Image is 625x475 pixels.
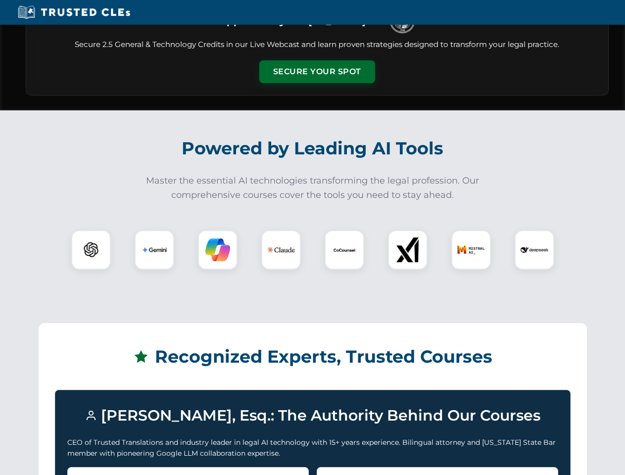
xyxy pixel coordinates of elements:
[135,230,174,270] div: Gemini
[521,236,548,264] img: DeepSeek Logo
[15,5,133,20] img: Trusted CLEs
[55,339,571,374] h2: Recognized Experts, Trusted Courses
[259,60,375,83] button: Secure Your Spot
[332,237,357,262] img: CoCounsel Logo
[388,230,428,270] div: xAI
[77,236,105,264] img: ChatGPT Logo
[457,236,485,264] img: Mistral AI Logo
[395,237,420,262] img: xAI Logo
[38,39,596,50] p: Secure 2.5 General & Technology Credits in our Live Webcast and learn proven strategies designed ...
[325,230,364,270] div: CoCounsel
[142,237,167,262] img: Gemini Logo
[267,236,295,264] img: Claude Logo
[205,237,230,262] img: Copilot Logo
[198,230,238,270] div: Copilot
[67,402,558,429] h3: [PERSON_NAME], Esq.: The Authority Behind Our Courses
[515,230,554,270] div: DeepSeek
[71,230,111,270] div: ChatGPT
[261,230,301,270] div: Claude
[451,230,491,270] div: Mistral AI
[39,131,587,166] h2: Powered by Leading AI Tools
[67,437,558,459] p: CEO of Trusted Translations and industry leader in legal AI technology with 15+ years experience....
[140,174,486,202] p: Master the essential AI technologies transforming the legal profession. Our comprehensive courses...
